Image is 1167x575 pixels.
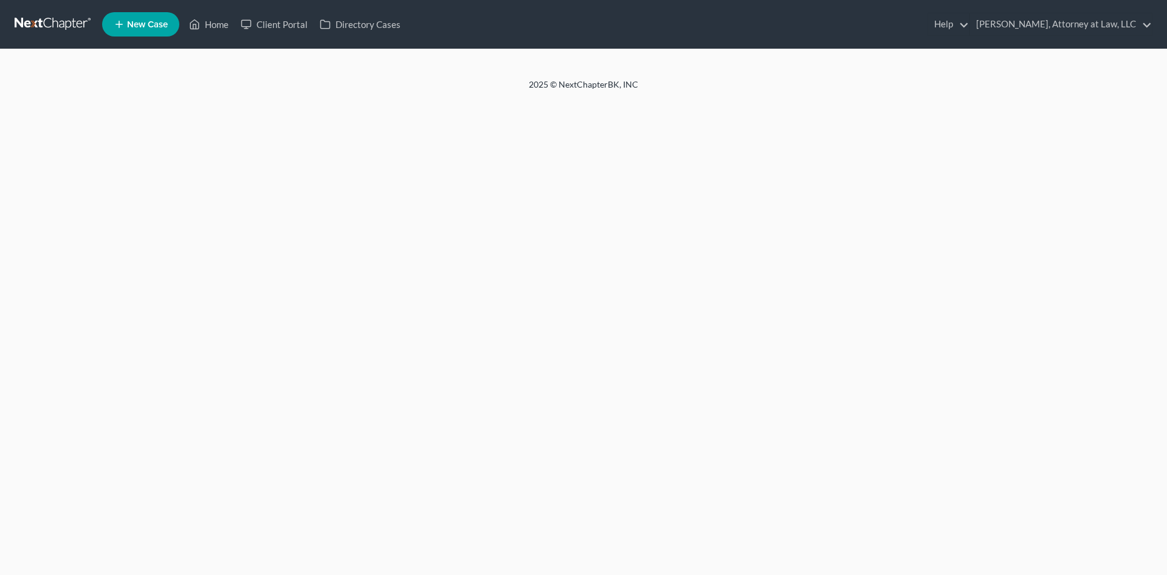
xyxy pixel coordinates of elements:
a: Home [183,13,235,35]
a: [PERSON_NAME], Attorney at Law, LLC [970,13,1152,35]
a: Help [928,13,969,35]
a: Directory Cases [314,13,407,35]
new-legal-case-button: New Case [102,12,179,37]
a: Client Portal [235,13,314,35]
div: 2025 © NextChapterBK, INC [237,78,930,100]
